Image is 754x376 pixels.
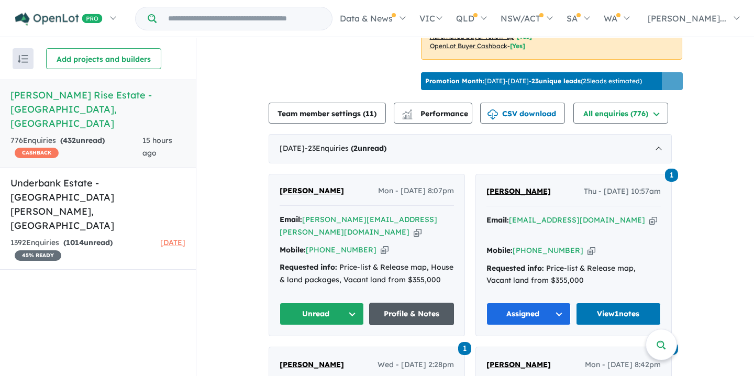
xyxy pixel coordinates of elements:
a: [PHONE_NUMBER] [306,245,376,255]
span: [PERSON_NAME] [486,186,551,196]
a: Profile & Notes [369,303,454,325]
button: Assigned [486,303,571,325]
p: [DATE] - [DATE] - ( 25 leads estimated) [425,76,642,86]
strong: ( unread) [351,143,386,153]
button: Copy [587,245,595,256]
span: 1 [665,169,678,182]
span: Performance [404,109,468,118]
span: [Yes] [510,42,525,50]
span: [PERSON_NAME] [280,186,344,195]
button: Copy [649,215,657,226]
span: - 23 Enquir ies [305,143,386,153]
a: [PERSON_NAME] [280,185,344,197]
b: Promotion Month: [425,77,484,85]
div: Price-list & Release map, House & land packages, Vacant land from $355,000 [280,261,454,286]
a: [PERSON_NAME] [486,359,551,371]
button: Copy [414,227,422,238]
strong: Mobile: [486,246,513,255]
u: OpenLot Buyer Cashback [430,42,507,50]
button: Copy [381,245,389,256]
span: 45 % READY [15,250,61,261]
button: CSV download [480,103,565,124]
button: Add projects and builders [46,48,161,69]
span: 11 [365,109,374,118]
a: [PERSON_NAME] [280,359,344,371]
strong: Mobile: [280,245,306,255]
a: [PERSON_NAME] [486,185,551,198]
div: 1392 Enquir ies [10,237,160,262]
span: Mon - [DATE] 8:07pm [378,185,454,197]
span: [PERSON_NAME]... [648,13,726,24]
a: [PHONE_NUMBER] [513,246,583,255]
img: Openlot PRO Logo White [15,13,103,26]
h5: Underbank Estate - [GEOGRAPHIC_DATA][PERSON_NAME] , [GEOGRAPHIC_DATA] [10,176,185,233]
span: 15 hours ago [142,136,172,158]
span: Mon - [DATE] 8:42pm [585,359,661,371]
div: [DATE] [269,134,672,163]
strong: ( unread) [63,238,113,247]
div: 776 Enquir ies [10,135,142,160]
img: bar-chart.svg [402,113,413,119]
img: download icon [487,109,498,120]
span: 2 [353,143,358,153]
button: All enquiries (776) [573,103,668,124]
button: Unread [280,303,364,325]
span: 1014 [66,238,84,247]
a: View1notes [576,303,661,325]
strong: Email: [280,215,302,224]
span: 432 [63,136,76,145]
span: [PERSON_NAME] [486,360,551,369]
div: Price-list & Release map, Vacant land from $355,000 [486,262,661,287]
a: [EMAIL_ADDRESS][DOMAIN_NAME] [509,215,645,225]
span: Wed - [DATE] 2:28pm [378,359,454,371]
strong: ( unread) [60,136,105,145]
img: line-chart.svg [402,109,412,115]
span: 1 [458,342,471,355]
strong: Email: [486,215,509,225]
a: [PERSON_NAME][EMAIL_ADDRESS][PERSON_NAME][DOMAIN_NAME] [280,215,437,237]
button: Performance [394,103,472,124]
input: Try estate name, suburb, builder or developer [159,7,330,30]
strong: Requested info: [486,263,544,273]
a: 1 [665,168,678,182]
h5: [PERSON_NAME] Rise Estate - [GEOGRAPHIC_DATA] , [GEOGRAPHIC_DATA] [10,88,185,130]
span: [DATE] [160,238,185,247]
a: 1 [458,340,471,355]
button: Team member settings (11) [269,103,386,124]
span: Thu - [DATE] 10:57am [584,185,661,198]
img: sort.svg [18,55,28,63]
strong: Requested info: [280,262,337,272]
b: 23 unique leads [531,77,581,85]
span: [PERSON_NAME] [280,360,344,369]
span: CASHBACK [15,148,59,158]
